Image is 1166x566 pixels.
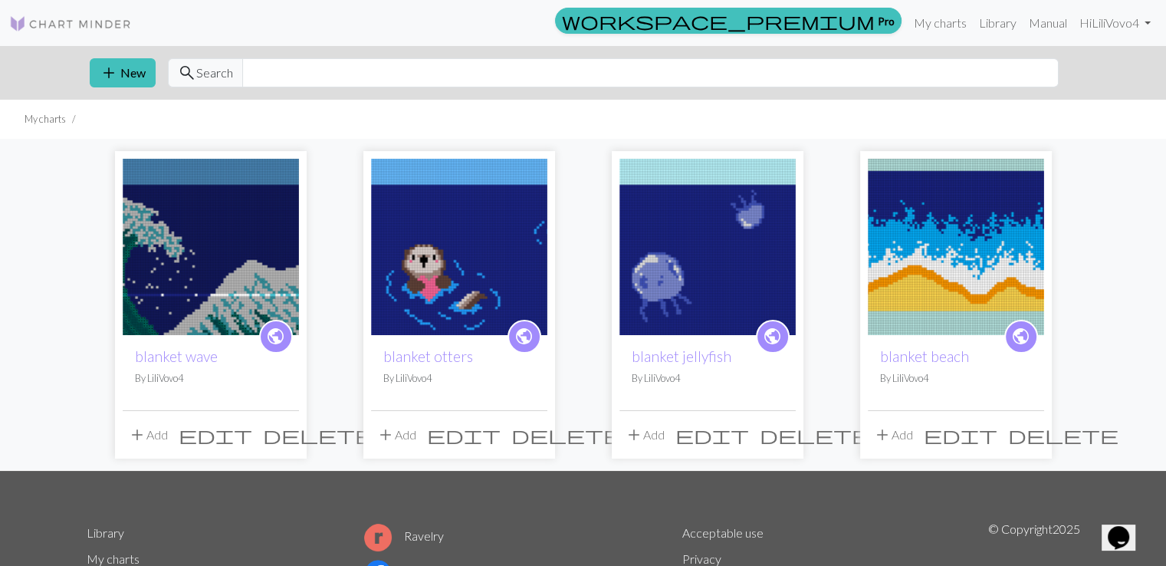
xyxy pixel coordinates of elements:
span: delete [511,424,622,446]
span: public [514,324,534,348]
i: public [1011,321,1030,352]
span: public [763,324,782,348]
li: My charts [25,112,66,127]
img: blanket jellyfish finished [619,159,796,335]
span: delete [263,424,373,446]
button: Edit [670,420,754,449]
i: Edit [427,426,501,444]
span: add [873,424,892,446]
iframe: chat widget [1102,505,1151,551]
span: delete [1008,424,1118,446]
img: blanket wave finished [123,159,299,335]
span: add [625,424,643,446]
button: Add [371,420,422,449]
p: By LiliVovo4 [880,371,1032,386]
span: edit [427,424,501,446]
span: edit [179,424,252,446]
span: delete [760,424,870,446]
button: Edit [422,420,506,449]
span: edit [675,424,749,446]
a: Acceptable use [682,525,764,540]
button: Add [619,420,670,449]
a: Ravelry [364,528,444,543]
button: Delete [258,420,379,449]
span: search [178,62,196,84]
span: add [100,62,118,84]
i: public [763,321,782,352]
a: public [259,320,293,354]
a: Library [87,525,124,540]
a: Manual [1023,8,1073,38]
span: public [1011,324,1030,348]
span: add [128,424,146,446]
a: Copy of blanket otters really finished [371,238,547,252]
p: By LiliVovo4 [383,371,535,386]
button: New [90,58,156,87]
button: Delete [506,420,627,449]
a: Privacy [682,551,721,566]
a: public [756,320,790,354]
i: Edit [675,426,749,444]
span: add [376,424,395,446]
button: Edit [173,420,258,449]
a: public [1004,320,1038,354]
img: Logo [9,15,132,33]
a: Pro [555,8,902,34]
img: Ravelry logo [364,524,392,551]
button: Edit [918,420,1003,449]
a: HiLiliVovo4 [1073,8,1157,38]
a: blanket jellyfish finished [619,238,796,252]
a: blanket wave finished [123,238,299,252]
a: blanket otters [383,347,473,365]
a: blanket jellyfish [632,347,731,365]
span: public [266,324,285,348]
i: public [266,321,285,352]
i: Edit [924,426,997,444]
a: My charts [87,551,140,566]
p: By LiliVovo4 [632,371,783,386]
p: By LiliVovo4 [135,371,287,386]
a: blanket wave [135,347,218,365]
span: edit [924,424,997,446]
button: Delete [754,420,875,449]
a: public [507,320,541,354]
button: Add [123,420,173,449]
a: blanket beach [880,347,969,365]
button: Add [868,420,918,449]
span: Search [196,64,233,82]
img: Copy of blanket otters really finished [371,159,547,335]
a: Copy of blanket beach finished [868,238,1044,252]
i: public [514,321,534,352]
a: My charts [908,8,973,38]
a: Library [973,8,1023,38]
img: Copy of blanket beach finished [868,159,1044,335]
button: Delete [1003,420,1124,449]
span: workspace_premium [562,10,875,31]
i: Edit [179,426,252,444]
